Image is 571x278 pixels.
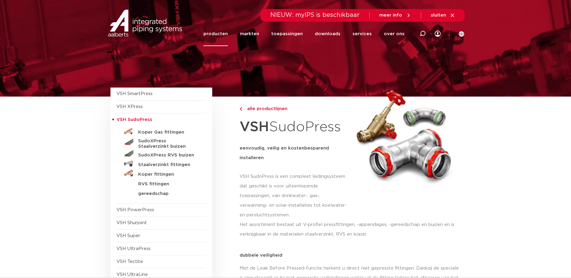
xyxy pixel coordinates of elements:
[116,178,206,188] a: RVS fittingen
[138,153,198,158] h5: SudoXPress RVS buizen
[271,22,303,46] a: toepassingen
[116,272,148,277] a: VSH UltraLine
[240,116,349,139] h1: SudoPress
[116,159,206,168] a: Staalverzinkt fittingen
[270,12,360,18] span: NIEUW: myIPS is beschikbaar
[116,136,206,149] a: SudoXPress Staalverzinkt buizen
[116,233,140,238] a: VSH Super
[116,246,151,251] a: VSH UltraPress
[138,130,198,135] h5: Koper Gas fittingen
[138,162,198,168] h5: Staalverzinkt fittingen
[240,105,349,113] a: alle productlijnen
[116,117,152,122] span: VSH SudoPress
[240,22,259,46] a: markten
[138,181,198,187] h5: RVS fittingen
[116,149,206,159] a: SudoXPress RVS buizen
[435,22,441,46] div: my IPS
[116,91,153,96] a: VSH SmartPress
[116,168,206,178] a: Koper fittingen
[352,22,372,46] a: services
[116,259,143,264] a: VSH Tectite
[203,22,228,46] a: producten
[116,104,143,109] a: VSH XPress
[315,22,340,46] a: downloads
[138,191,198,196] h5: gereedschap
[240,253,461,258] p: dubbele veiligheid
[379,13,411,18] a: meer info
[116,188,206,197] a: gereedschap
[431,13,455,18] a: sluiten
[240,146,329,160] strong: eenvoudig, veilig en kostenbesparend installeren
[138,138,198,149] h5: SudoXPress Staalverzinkt buizen
[138,172,198,177] h5: Koper fittingen
[240,220,461,239] p: Het assortiment bestaat uit V-profiel pressfittingen, -appendages, -gereedschap en buizen en is v...
[240,107,242,111] img: chevron-right.svg
[240,172,349,220] p: VSH SudoPress is een compleet leidingsysteem dat geschikt is voor uiteenlopende toepassingen, van...
[240,120,269,134] strong: VSH
[379,13,402,17] span: meer info
[203,22,405,46] nav: Menu
[244,107,287,111] span: alle productlijnen
[116,221,147,225] a: VSH Shurjoint
[431,13,446,17] span: sluiten
[384,22,405,46] a: over ons
[116,208,154,212] a: VSH PowerPress
[116,126,206,136] a: Koper Gas fittingen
